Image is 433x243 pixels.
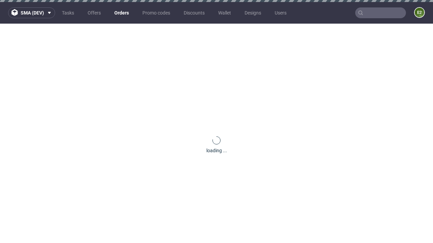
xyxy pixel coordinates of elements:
figcaption: e2 [415,8,424,17]
button: sma (dev) [8,7,55,18]
a: Promo codes [138,7,174,18]
a: Orders [110,7,133,18]
a: Tasks [58,7,78,18]
a: Discounts [180,7,209,18]
a: Offers [84,7,105,18]
span: sma (dev) [21,10,44,15]
a: Users [271,7,291,18]
a: Wallet [214,7,235,18]
div: loading ... [206,147,227,154]
a: Designs [241,7,265,18]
